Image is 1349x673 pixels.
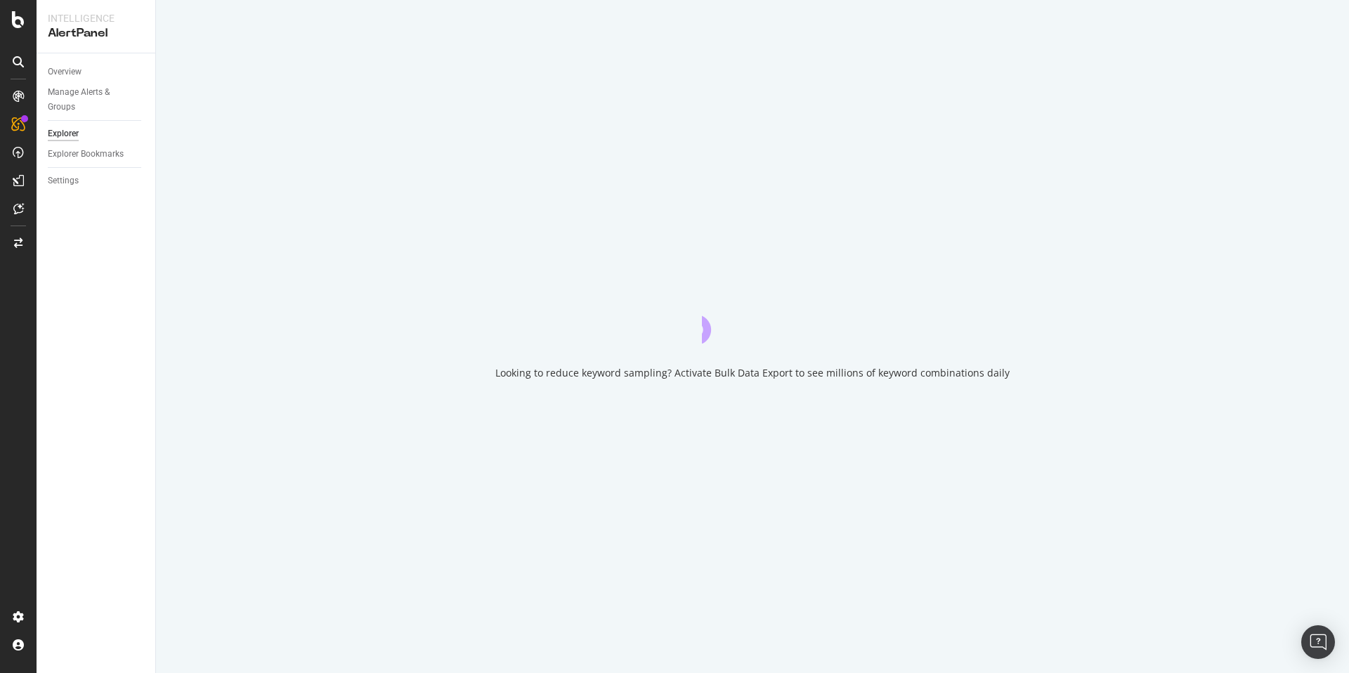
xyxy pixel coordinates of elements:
[702,293,803,344] div: animation
[48,174,79,188] div: Settings
[48,126,145,141] a: Explorer
[48,85,132,115] div: Manage Alerts & Groups
[48,174,145,188] a: Settings
[48,147,124,162] div: Explorer Bookmarks
[48,147,145,162] a: Explorer Bookmarks
[48,126,79,141] div: Explorer
[48,65,82,79] div: Overview
[48,25,144,41] div: AlertPanel
[48,65,145,79] a: Overview
[48,85,145,115] a: Manage Alerts & Groups
[495,366,1010,380] div: Looking to reduce keyword sampling? Activate Bulk Data Export to see millions of keyword combinat...
[48,11,144,25] div: Intelligence
[1301,625,1335,659] div: Open Intercom Messenger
